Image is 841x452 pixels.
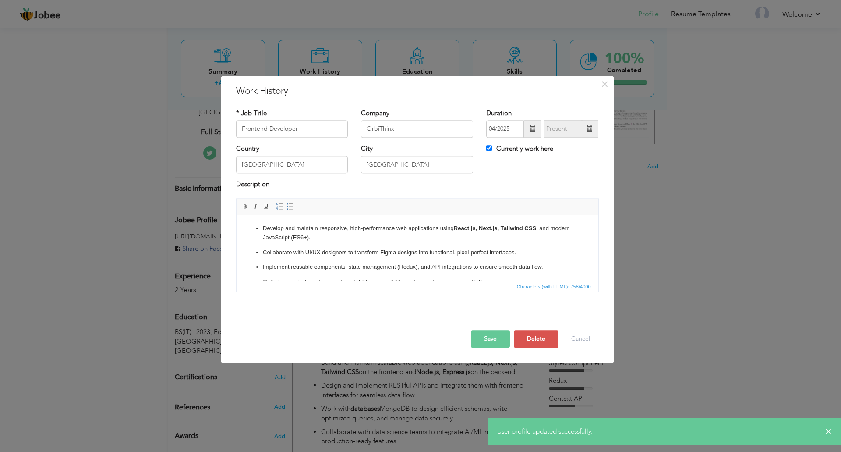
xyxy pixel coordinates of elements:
[236,109,267,118] label: * Job Title
[486,120,524,138] input: From
[251,202,261,211] a: Italic
[361,144,373,153] label: City
[562,330,599,348] button: Cancel
[361,109,389,118] label: Company
[471,330,510,348] button: Save
[515,283,593,291] span: Characters (with HTML): 758/4000
[236,85,599,98] h3: Work History
[486,145,492,151] input: Currently work here
[275,202,284,211] a: Insert/Remove Numbered List
[486,144,553,153] label: Currently work here
[236,144,259,153] label: Country
[237,215,598,281] iframe: Rich Text Editor, workEditor
[601,76,608,92] span: ×
[544,120,583,138] input: Present
[514,330,558,348] button: Delete
[236,180,269,189] label: Description
[261,202,271,211] a: Underline
[486,109,512,118] label: Duration
[598,77,612,91] button: Close
[515,283,594,291] div: Statistics
[285,202,295,211] a: Insert/Remove Bulleted List
[497,427,593,436] span: User profile updated successfully.
[26,62,336,71] p: Optimize applications for speed, scalability, accessibility, and cross-browser compatibility.
[825,427,832,436] span: ×
[240,202,250,211] a: Bold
